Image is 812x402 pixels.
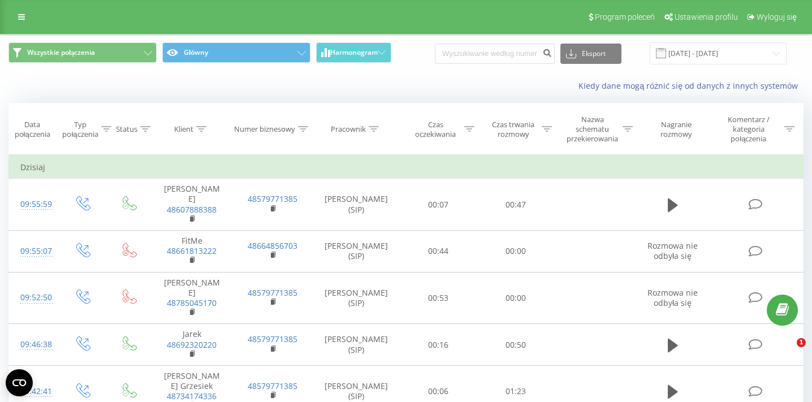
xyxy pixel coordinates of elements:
a: 48661813222 [167,245,217,256]
td: FitMe [152,231,232,273]
button: Główny [162,42,310,63]
div: Czas trwania rozmowy [487,120,539,139]
td: [PERSON_NAME] (SIP) [313,272,400,324]
span: Ustawienia profilu [675,12,738,21]
td: Jarek [152,324,232,366]
div: 09:46:38 [20,334,47,356]
div: Typ połączenia [62,120,98,139]
td: [PERSON_NAME] [152,272,232,324]
span: Rozmowa nie odbyła się [647,240,698,261]
button: Open CMP widget [6,369,33,396]
td: 00:00 [477,231,555,273]
div: 09:52:50 [20,287,47,309]
div: Data połączenia [9,120,55,139]
a: 48579771385 [248,334,297,344]
span: Program poleceń [595,12,655,21]
span: Rozmowa nie odbyła się [647,287,698,308]
a: 48579771385 [248,287,297,298]
a: 48579771385 [248,381,297,391]
div: Status [116,124,137,134]
button: Harmonogram [316,42,391,63]
a: 48692320220 [167,339,217,350]
td: 00:07 [400,179,477,231]
td: 00:16 [400,324,477,366]
a: Kiedy dane mogą różnić się od danych z innych systemów [578,80,804,91]
div: Czas oczekiwania [410,120,461,139]
button: Eksport [560,44,621,64]
td: 00:50 [477,324,555,366]
div: Nagranie rozmowy [646,120,707,139]
td: 00:00 [477,272,555,324]
button: Wszystkie połączenia [8,42,157,63]
span: Wyloguj się [757,12,797,21]
td: 00:44 [400,231,477,273]
td: 00:53 [400,272,477,324]
a: 48785045170 [167,297,217,308]
td: [PERSON_NAME] [152,179,232,231]
div: Nazwa schematu przekierowania [565,115,620,144]
span: 1 [797,338,806,347]
div: Pracownik [331,124,366,134]
td: 00:47 [477,179,555,231]
div: Klient [174,124,193,134]
div: 09:55:59 [20,193,47,215]
div: Numer biznesowy [234,124,295,134]
span: Harmonogram [330,49,378,57]
a: 48607888388 [167,204,217,215]
td: Dzisiaj [9,156,804,179]
div: Komentarz / kategoria połączenia [715,115,781,144]
a: 48579771385 [248,193,297,204]
a: 48734174336 [167,391,217,401]
a: 48664856703 [248,240,297,251]
div: 09:55:07 [20,240,47,262]
input: Wyszukiwanie według numeru [435,44,555,64]
td: [PERSON_NAME] (SIP) [313,179,400,231]
iframe: Intercom live chat [774,338,801,365]
span: Wszystkie połączenia [27,48,95,57]
td: [PERSON_NAME] (SIP) [313,324,400,366]
td: [PERSON_NAME] (SIP) [313,231,400,273]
